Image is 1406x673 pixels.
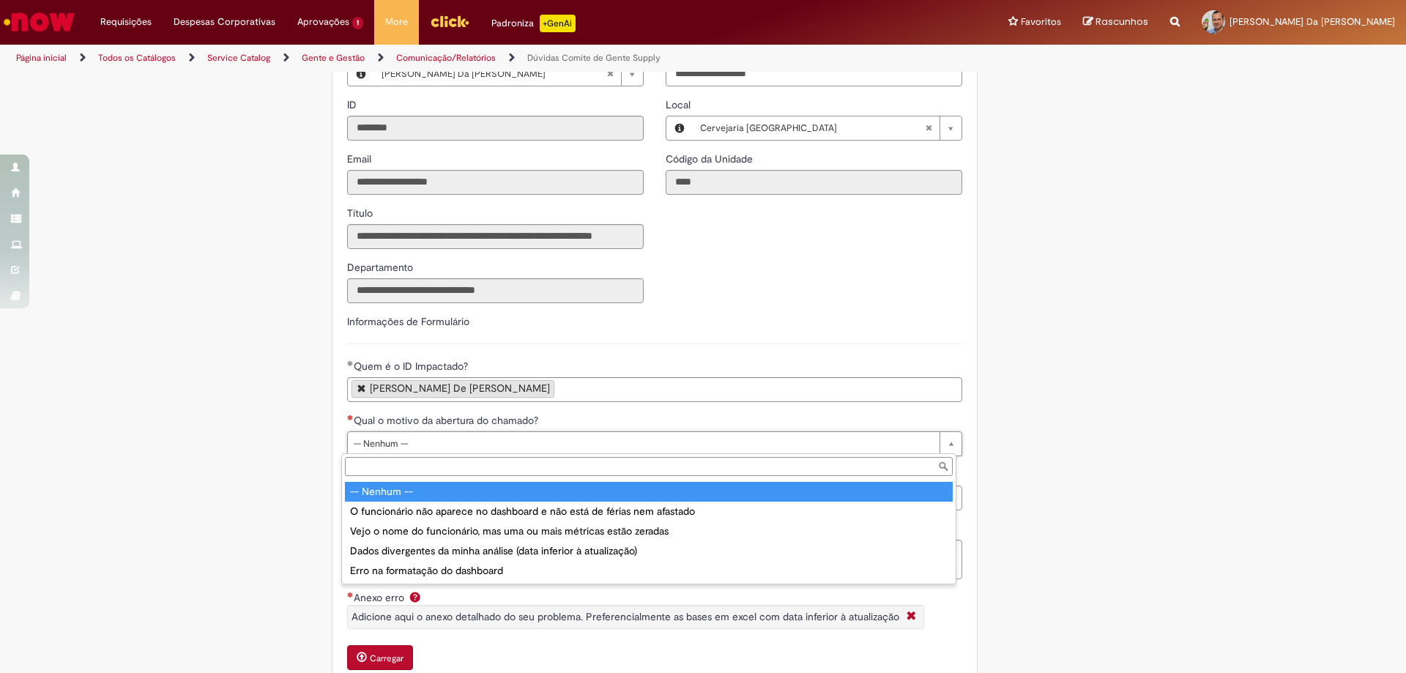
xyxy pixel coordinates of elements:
ul: Qual o motivo da abertura do chamado? [342,479,956,584]
div: O funcionário não aparece no dashboard e não está de férias nem afastado [345,502,953,521]
div: -- Nenhum -- [345,482,953,502]
div: Vejo o nome do funcionário, mas uma ou mais métricas estão zeradas [345,521,953,541]
div: Dados divergentes da minha análise (data inferior à atualização) [345,541,953,561]
div: Erro na formatação do dashboard [345,561,953,581]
